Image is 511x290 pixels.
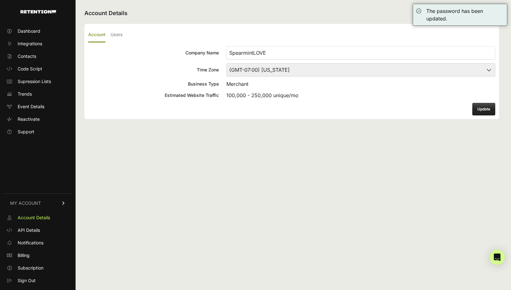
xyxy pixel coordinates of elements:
[4,213,72,223] a: Account Details
[4,276,72,286] a: Sign Out
[4,76,72,86] a: Supression Lists
[88,28,105,42] label: Account
[226,46,495,59] input: Company Name
[84,9,499,18] h2: Account Details
[4,64,72,74] a: Code Script
[18,277,36,284] span: Sign Out
[10,200,41,206] span: MY ACCOUNT
[88,67,219,73] div: Time Zone
[472,103,495,115] button: Update
[18,78,51,85] span: Supression Lists
[4,263,72,273] a: Subscription
[111,28,123,42] label: Users
[4,114,72,124] a: Reactivate
[4,250,72,260] a: Billing
[18,129,34,135] span: Support
[18,227,40,233] span: API Details
[490,250,505,265] div: Open Intercom Messenger
[20,10,56,14] img: Retention.com
[4,39,72,49] a: Integrations
[4,102,72,112] a: Event Details
[4,51,72,61] a: Contacts
[88,81,219,87] div: Business Type
[18,116,40,122] span: Reactivate
[18,240,43,246] span: Notifications
[226,80,495,88] div: Merchant
[18,28,40,34] span: Dashboard
[18,103,44,110] span: Event Details
[18,41,42,47] span: Integrations
[18,53,36,59] span: Contacts
[226,63,495,76] select: Time Zone
[426,7,504,22] div: The password has been updated.
[88,92,219,98] div: Estimated Website Traffic
[18,252,30,259] span: Billing
[18,91,32,97] span: Trends
[4,89,72,99] a: Trends
[4,26,72,36] a: Dashboard
[18,265,43,271] span: Subscription
[18,66,42,72] span: Code Script
[226,92,495,99] div: 100,000 - 250,000 unique/mo
[88,50,219,56] div: Company Name
[4,238,72,248] a: Notifications
[4,127,72,137] a: Support
[4,225,72,235] a: API Details
[18,215,50,221] span: Account Details
[4,193,72,213] a: MY ACCOUNT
